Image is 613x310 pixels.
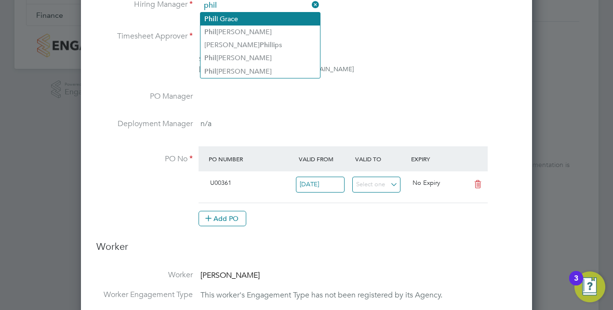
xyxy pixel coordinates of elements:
[199,55,243,63] span: Site Manager at
[200,65,320,78] li: [PERSON_NAME]
[574,271,605,302] button: Open Resource Center, 3 new notifications
[200,119,212,129] span: n/a
[204,15,216,23] b: Phil
[199,65,354,73] span: [EMAIL_ADDRESS][PERSON_NAME][DOMAIN_NAME]
[206,150,296,168] div: PO Number
[260,41,272,49] b: Phil
[409,150,465,168] div: Expiry
[96,154,193,164] label: PO No
[96,119,193,129] label: Deployment Manager
[200,39,320,52] li: [PERSON_NAME] lips
[353,150,409,168] div: Valid To
[352,177,401,193] input: Select one
[96,31,193,41] label: Timesheet Approver
[296,150,353,168] div: Valid From
[200,271,260,281] span: [PERSON_NAME]
[96,91,193,102] label: PO Manager
[96,290,193,300] label: Worker Engagement Type
[574,278,578,291] div: 3
[413,179,440,187] span: No Expiry
[210,179,231,187] span: U00361
[199,211,246,226] button: Add PO
[200,13,320,26] li: l Grace
[96,270,193,280] label: Worker
[204,28,216,36] b: Phil
[96,240,517,260] h3: Worker
[200,290,442,300] span: This worker's Engagement Type has not been registered by its Agency.
[296,177,345,193] input: Select one
[204,54,216,62] b: Phil
[204,67,216,76] b: Phil
[200,52,320,65] li: [PERSON_NAME]
[200,26,320,39] li: [PERSON_NAME]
